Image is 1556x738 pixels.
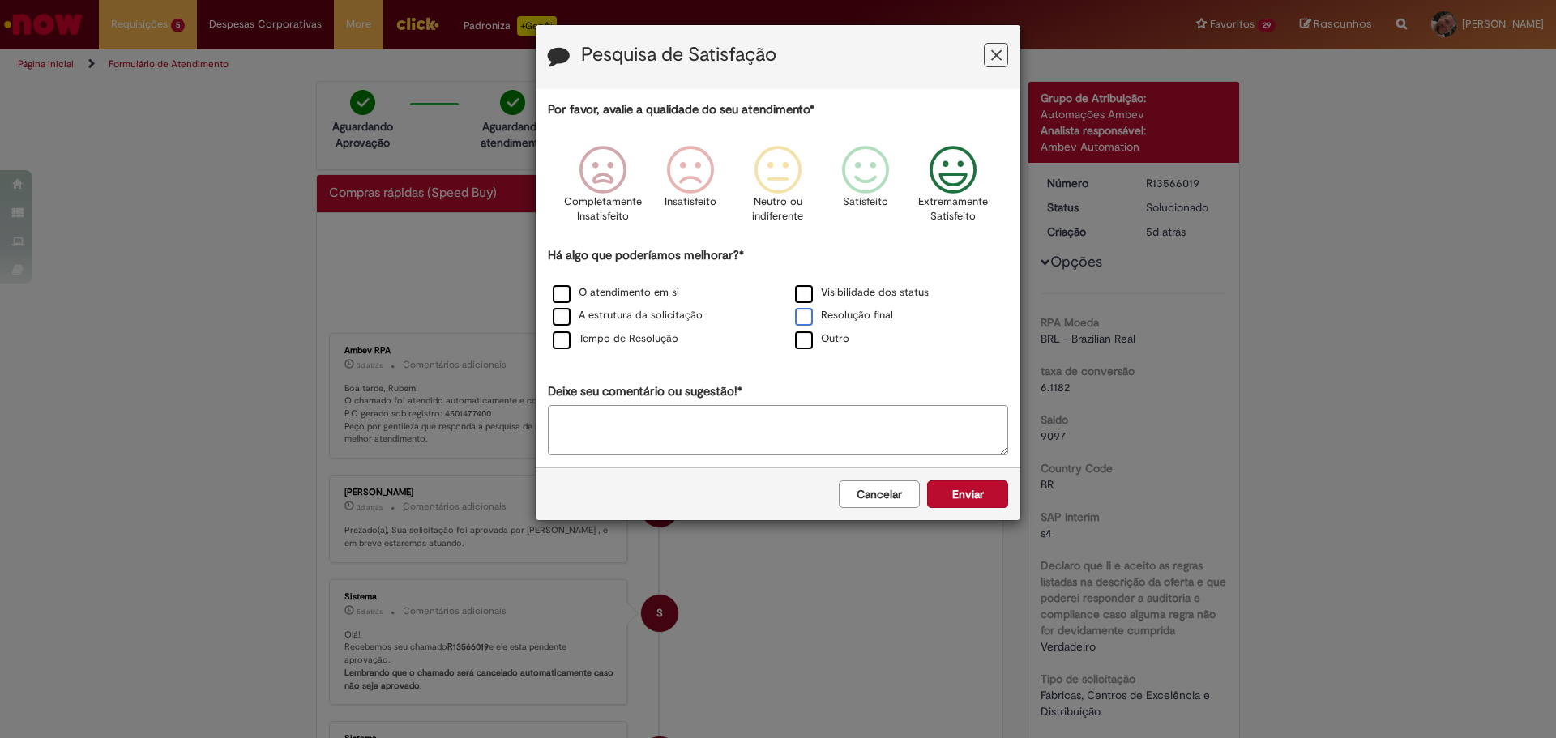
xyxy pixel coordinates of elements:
label: Outro [795,331,849,347]
label: Resolução final [795,308,893,323]
div: Insatisfeito [649,134,732,245]
p: Completamente Insatisfeito [564,194,642,224]
div: Neutro ou indiferente [737,134,819,245]
div: Há algo que poderíamos melhorar?* [548,247,1008,352]
div: Extremamente Satisfeito [912,134,994,245]
label: O atendimento em si [553,285,679,301]
div: Satisfeito [824,134,907,245]
p: Satisfeito [843,194,888,210]
p: Extremamente Satisfeito [918,194,988,224]
button: Enviar [927,480,1008,508]
label: A estrutura da solicitação [553,308,703,323]
label: Deixe seu comentário ou sugestão!* [548,383,742,400]
div: Completamente Insatisfeito [561,134,643,245]
label: Visibilidade dos status [795,285,929,301]
label: Por favor, avalie a qualidade do seu atendimento* [548,101,814,118]
label: Tempo de Resolução [553,331,678,347]
p: Insatisfeito [665,194,716,210]
p: Neutro ou indiferente [749,194,807,224]
label: Pesquisa de Satisfação [581,45,776,66]
button: Cancelar [839,480,920,508]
